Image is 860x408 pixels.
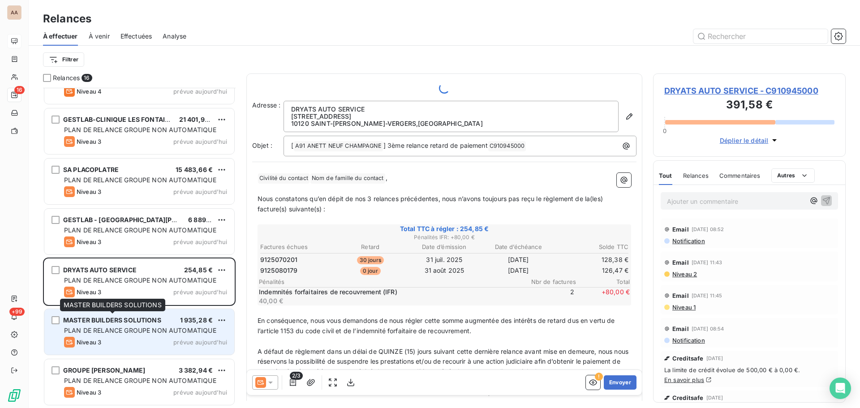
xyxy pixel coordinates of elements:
[7,5,21,20] div: AA
[408,255,481,265] td: 31 juil. 2025
[672,292,689,299] span: Email
[173,188,227,195] span: prévue aujourd’hui
[63,266,137,274] span: DRYATS AUTO SERVICE
[77,389,101,396] span: Niveau 3
[692,260,722,265] span: [DATE] 11:43
[693,29,828,43] input: Rechercher
[294,141,383,151] span: A91 ANETT NEUF CHAMPAGNE
[260,266,298,275] span: 9125080179
[683,172,709,179] span: Relances
[719,172,761,179] span: Commentaires
[520,288,574,305] span: 2
[120,32,152,41] span: Effectuées
[672,325,689,332] span: Email
[63,366,145,374] span: GROUPE [PERSON_NAME]
[7,388,21,403] img: Logo LeanPay
[173,238,227,245] span: prévue aujourd’hui
[357,256,384,264] span: 30 jours
[671,337,705,344] span: Notification
[720,136,769,145] span: Déplier le détail
[488,141,526,151] span: C910945000
[64,326,216,334] span: PLAN DE RELANCE GROUPE NON AUTOMATIQUE
[672,355,704,362] span: Creditsafe
[334,242,407,252] th: Retard
[259,296,519,305] p: 40,00 €
[252,142,272,149] span: Objet :
[64,301,162,309] span: MASTER BUILDERS SOLUTIONS
[77,138,101,145] span: Niveau 3
[692,227,724,232] span: [DATE] 08:52
[604,375,636,390] button: Envoyer
[180,316,213,324] span: 1 935,28 €
[173,88,227,95] span: prévue aujourd’hui
[82,74,92,82] span: 16
[259,224,630,233] span: Total TTC à régler : 254,85 €
[63,316,161,324] span: MASTER BUILDERS SOLUTIONS
[291,113,611,120] p: [STREET_ADDRESS]
[64,276,216,284] span: PLAN DE RELANCE GROUPE NON AUTOMATIQUE
[659,172,672,179] span: Tout
[173,288,227,296] span: prévue aujourd’hui
[663,127,666,134] span: 0
[576,278,630,285] span: Total
[43,32,78,41] span: À effectuer
[9,308,25,316] span: +99
[259,288,519,296] p: Indemnités forfaitaires de recouvrement (IFR)
[43,11,91,27] h3: Relances
[259,233,630,241] span: Pénalités IFR : + 80,00 €
[179,116,215,123] span: 21 401,94 €
[706,356,723,361] span: [DATE]
[522,278,576,285] span: Nbr de factures
[556,255,629,265] td: 128,38 €
[258,348,630,376] span: A défaut de règlement dans un délai de QUINZE (15) jours suivant cette dernière relance avant mis...
[556,266,629,275] td: 126,47 €
[173,138,227,145] span: prévue aujourd’hui
[671,304,696,311] span: Niveau 1
[77,288,101,296] span: Niveau 3
[664,366,834,374] span: La limite de crédit évolue de 500,00 € à 0,00 €.
[664,97,834,115] h3: 391,58 €
[179,366,213,374] span: 3 382,94 €
[672,226,689,233] span: Email
[63,166,119,173] span: SA PLACOPLATRE
[692,293,722,298] span: [DATE] 11:45
[64,377,216,384] span: PLAN DE RELANCE GROUPE NON AUTOMATIQUE
[188,216,221,223] span: 6 889,12 €
[290,372,303,380] span: 2/3
[672,259,689,266] span: Email
[258,317,617,335] span: En conséquence, nous vous demandons de nous régler cette somme augmentée des intérêts de retard d...
[291,120,611,127] p: 10120 SAINT-[PERSON_NAME]-VERGERS , [GEOGRAPHIC_DATA]
[386,174,387,181] span: ,
[77,88,102,95] span: Niveau 4
[408,266,481,275] td: 31 août 2025
[664,85,834,97] span: DRYATS AUTO SERVICE - C910945000
[63,116,178,123] span: GESTLAB-CLINIQUE LES FONTAINES
[717,135,782,146] button: Déplier le détail
[310,173,385,184] span: Nom de famille du contact
[43,88,236,408] div: grid
[43,52,84,67] button: Filtrer
[64,126,216,133] span: PLAN DE RELANCE GROUPE NON AUTOMATIQUE
[259,278,522,285] span: Pénalités
[482,242,555,252] th: Date d’échéance
[77,188,101,195] span: Niveau 3
[260,242,333,252] th: Factures échues
[258,195,605,213] span: Nous constatons qu’en dépit de nos 3 relances précédentes, nous n’avons toujours pas reçu le règl...
[89,32,110,41] span: À venir
[383,142,488,149] span: ] 3ème relance retard de paiement
[706,395,723,400] span: [DATE]
[482,255,555,265] td: [DATE]
[408,242,481,252] th: Date d’émission
[671,237,705,245] span: Notification
[482,266,555,275] td: [DATE]
[556,242,629,252] th: Solde TTC
[258,173,310,184] span: Civilité du contact
[291,142,293,149] span: [
[830,378,851,399] div: Open Intercom Messenger
[77,238,101,245] span: Niveau 3
[664,376,704,383] a: En savoir plus
[692,326,724,331] span: [DATE] 08:54
[176,166,213,173] span: 15 483,66 €
[53,73,80,82] span: Relances
[260,255,298,264] span: 9125070201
